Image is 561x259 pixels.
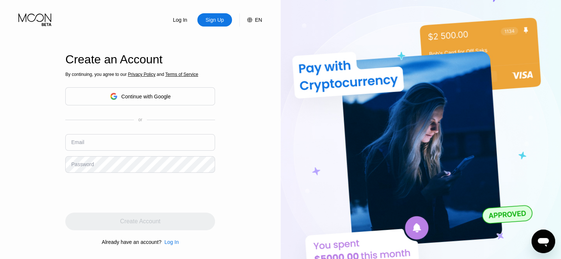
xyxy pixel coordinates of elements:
div: Sign Up [197,13,232,27]
div: Continue with Google [121,94,171,99]
span: Privacy Policy [128,72,156,77]
div: Email [71,139,84,145]
iframe: reCAPTCHA [65,178,177,207]
div: EN [255,17,262,23]
div: Create an Account [65,53,215,66]
div: Continue with Google [65,87,215,105]
div: By continuing, you agree to our [65,72,215,77]
div: Log In [165,239,179,245]
div: EN [239,13,262,27]
span: and [155,72,165,77]
div: Log In [172,16,188,24]
iframe: Кнопка запуска окна обмена сообщениями [531,230,555,253]
div: or [138,117,142,122]
div: Log In [163,13,197,27]
span: Terms of Service [165,72,198,77]
div: Already have an account? [102,239,162,245]
div: Log In [162,239,179,245]
div: Sign Up [205,16,225,24]
div: Password [71,161,94,167]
